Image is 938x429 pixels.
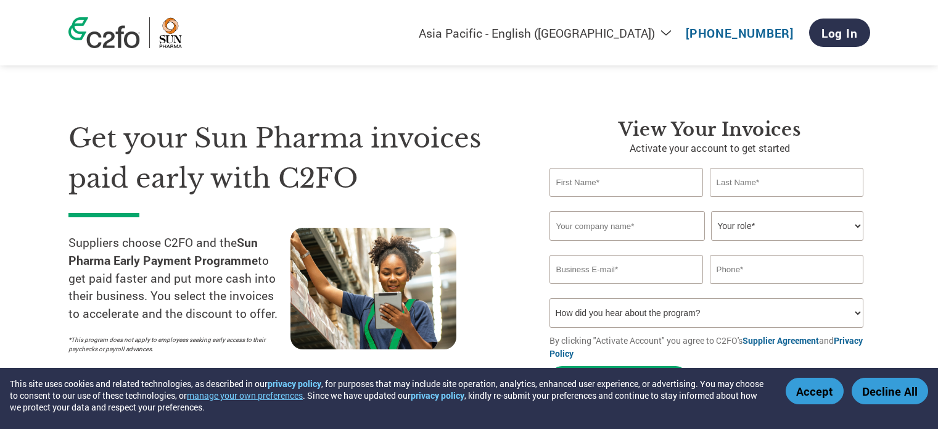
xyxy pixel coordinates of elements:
input: First Name* [549,168,704,197]
h3: View your invoices [549,119,870,141]
a: [PHONE_NUMBER] [686,25,794,41]
div: Invalid company name or company name is too long [549,242,864,250]
div: This site uses cookies and related technologies, as described in our , for purposes that may incl... [10,378,768,413]
p: By clicking "Activate Account" you agree to C2FO's and [549,334,870,360]
div: Invalid first name or first name is too long [549,198,704,206]
a: privacy policy [268,378,321,389]
button: Activate Account [549,366,688,391]
a: Supplier Agreement [743,335,819,346]
a: Privacy Policy [549,335,863,359]
a: privacy policy [411,389,464,401]
button: Decline All [852,378,928,404]
input: Last Name* [710,168,864,197]
select: Title/Role [711,211,863,241]
div: Inavlid Email Address [549,285,704,293]
p: Suppliers choose C2FO and the to get paid faster and put more cash into their business. You selec... [68,234,290,323]
h1: Get your Sun Pharma invoices paid early with C2FO [68,119,512,198]
button: Accept [786,378,844,404]
input: Your company name* [549,211,705,241]
a: Log In [809,19,870,47]
div: Invalid last name or last name is too long [710,198,864,206]
input: Invalid Email format [549,255,704,284]
img: Sun Pharma [159,17,182,48]
button: manage your own preferences [187,389,303,401]
p: *This program does not apply to employees seeking early access to their paychecks or payroll adva... [68,335,278,354]
div: Inavlid Phone Number [710,285,864,293]
strong: Sun Pharma Early Payment Programme [68,235,258,268]
img: supply chain worker [290,228,456,349]
p: Activate your account to get started [549,141,870,156]
input: Phone* [710,255,864,284]
img: c2fo logo [68,17,140,48]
